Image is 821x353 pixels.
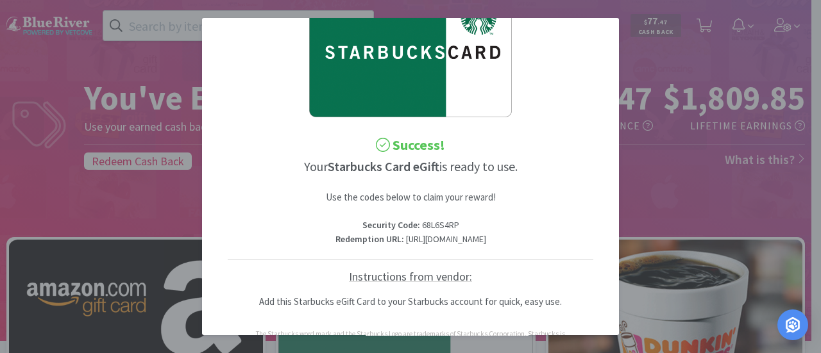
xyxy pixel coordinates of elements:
p: Add this Starbucks eGift Card to your Starbucks account for quick, easy use. [259,294,562,309]
p: Use the codes below to claim your reward! [250,190,571,205]
p: 68L6S4RP [228,218,593,232]
strong: Security Code : [362,219,420,231]
h3: Your is ready to use. [228,156,593,177]
div: Open Intercom Messenger [777,309,808,340]
p: [URL][DOMAIN_NAME] [228,233,593,247]
strong: Starbucks Card eGift [328,158,439,174]
strong: Redemption URL : [335,234,404,245]
h5: Instructions from vendor: [228,259,593,294]
h2: Success! [228,134,593,156]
